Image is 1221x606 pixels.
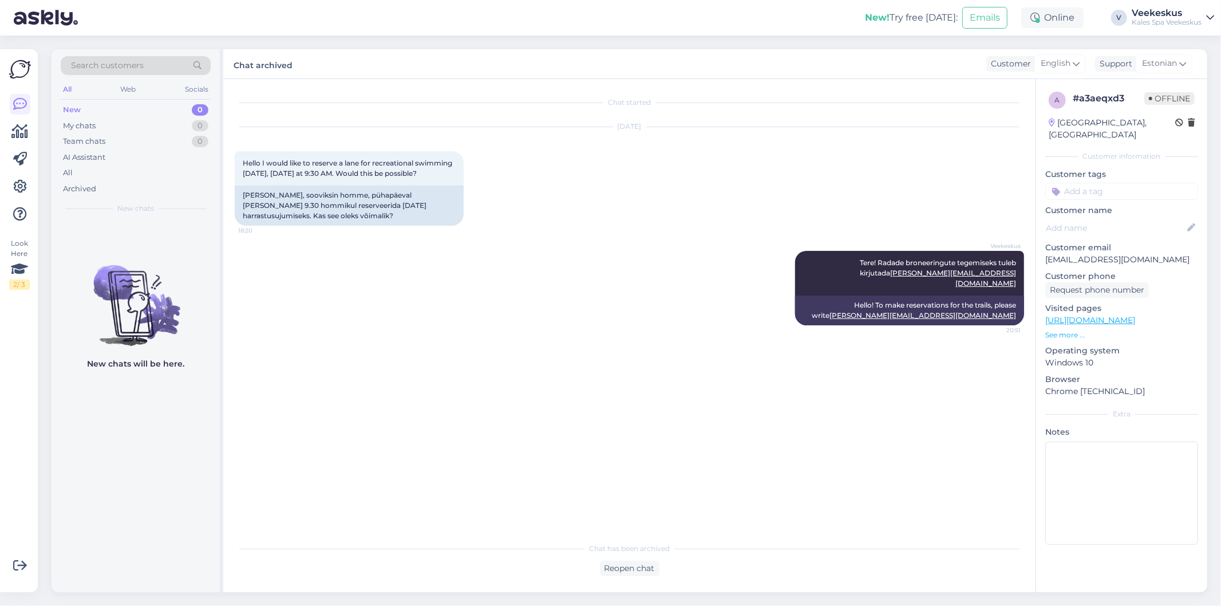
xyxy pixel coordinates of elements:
[962,7,1007,29] button: Emails
[192,120,208,132] div: 0
[1142,57,1177,70] span: Estonian
[1046,222,1185,234] input: Add name
[589,544,670,554] span: Chat has been archived
[1045,282,1149,298] div: Request phone number
[1045,183,1198,200] input: Add a tag
[1045,302,1198,314] p: Visited pages
[63,152,105,163] div: AI Assistant
[52,245,220,348] img: No chats
[1045,242,1198,254] p: Customer email
[1045,409,1198,419] div: Extra
[63,136,105,147] div: Team chats
[243,159,454,178] span: Hello I would like to reserve a lane for recreational swimming [DATE], [DATE] at 9:30 AM. Would t...
[1045,357,1198,369] p: Windows 10
[235,186,464,226] div: [PERSON_NAME], sooviksin homme, pühapäeval [PERSON_NAME] 9.30 hommikul reserveerida [DATE] harras...
[1132,9,1202,18] div: Veekeskus
[978,242,1021,250] span: Veekeskus
[1021,7,1084,28] div: Online
[1045,373,1198,385] p: Browser
[1045,330,1198,340] p: See more ...
[1045,385,1198,398] p: Chrome [TECHNICAL_ID]
[192,104,208,116] div: 0
[9,58,31,80] img: Askly Logo
[986,58,1031,70] div: Customer
[865,12,890,23] b: New!
[238,226,281,235] span: 18:20
[1045,270,1198,282] p: Customer phone
[118,82,139,97] div: Web
[192,136,208,147] div: 0
[183,82,211,97] div: Socials
[1045,254,1198,266] p: [EMAIL_ADDRESS][DOMAIN_NAME]
[235,97,1024,108] div: Chat started
[9,238,30,290] div: Look Here
[1095,58,1132,70] div: Support
[795,296,1024,325] div: Hello! To make reservations for the trails, please write
[978,326,1021,335] span: 20:51
[1045,315,1135,325] a: [URL][DOMAIN_NAME]
[1111,10,1127,26] div: V
[87,358,184,370] p: New chats will be here.
[61,82,74,97] div: All
[1045,151,1198,162] div: Customer information
[1045,204,1198,217] p: Customer name
[117,203,154,214] span: New chats
[235,121,1024,132] div: [DATE]
[1049,117,1175,141] div: [GEOGRAPHIC_DATA], [GEOGRAPHIC_DATA]
[9,280,30,290] div: 2 / 3
[234,56,293,72] label: Chat archived
[1073,92,1144,105] div: # a3aeqxd3
[63,167,73,179] div: All
[829,311,1016,320] a: [PERSON_NAME][EMAIL_ADDRESS][DOMAIN_NAME]
[63,120,96,132] div: My chats
[1132,18,1202,27] div: Kales Spa Veekeskus
[1041,57,1070,70] span: English
[600,561,659,576] div: Reopen chat
[1055,96,1060,104] span: a
[1045,168,1198,180] p: Customer tags
[865,11,958,25] div: Try free [DATE]:
[890,269,1016,288] a: [PERSON_NAME][EMAIL_ADDRESS][DOMAIN_NAME]
[1132,9,1214,27] a: VeekeskusKales Spa Veekeskus
[63,104,81,116] div: New
[1045,345,1198,357] p: Operating system
[860,258,1018,288] span: Tere! Radade broneeringute tegemiseks tuleb kirjutada
[1144,92,1195,105] span: Offline
[71,60,144,72] span: Search customers
[63,183,96,195] div: Archived
[1045,426,1198,438] p: Notes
